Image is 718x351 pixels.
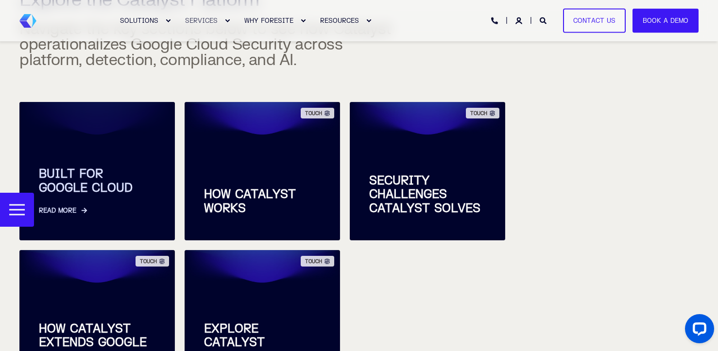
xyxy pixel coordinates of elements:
[320,17,359,24] span: RESOURCES
[136,256,169,267] div: TOUCH
[677,310,718,351] iframe: LiveChat chat widget
[120,17,158,24] span: SOLUTIONS
[39,167,155,196] span: BUILT FOR GOOGLE CLOUD
[466,108,499,118] div: TOUCH
[19,14,36,28] img: Foresite brand mark, a hexagon shape of blues with a directional arrow to the right hand side
[300,18,306,24] div: Expand WHY FORESITE
[540,16,548,24] a: Open Search
[366,18,372,24] div: Expand RESOURCES
[515,16,524,24] a: Login
[19,19,392,70] span: Navigate the key sections below to see how Catalyst operationalizes Google Cloud Security across ...
[563,8,626,33] a: Contact Us
[301,108,334,118] div: TOUCH
[39,196,155,216] a: Read More
[19,14,36,28] a: Back to Home
[244,17,293,24] span: WHY FORESITE
[633,8,699,33] a: Book a Demo
[224,18,230,24] div: Expand SERVICES
[165,18,171,24] div: Expand SOLUTIONS
[301,256,334,267] div: TOUCH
